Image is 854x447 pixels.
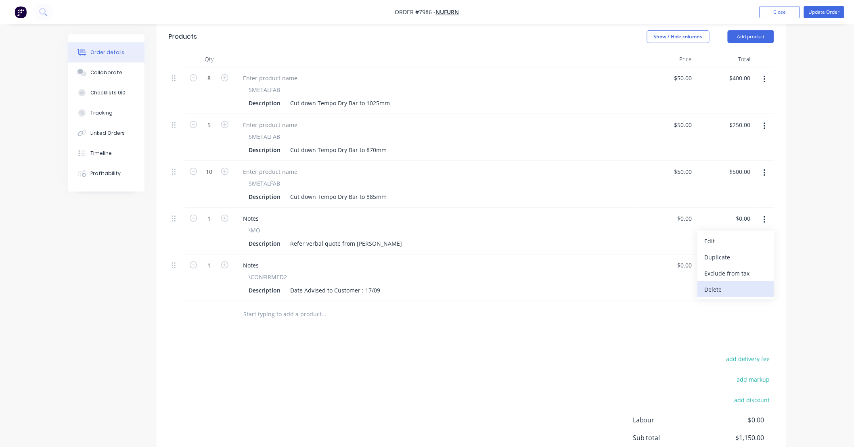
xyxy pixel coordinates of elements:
div: Refer verbal quote from [PERSON_NAME] [287,238,405,249]
div: Description [245,284,284,296]
div: Description [245,144,284,156]
div: Cut down Tempo Dry Bar to 885mm [287,191,390,203]
div: Edit [705,235,767,247]
button: Show / Hide columns [647,30,710,43]
div: Timeline [90,150,112,157]
div: Tracking [90,109,113,117]
div: Description [245,191,284,203]
div: Description [245,97,284,109]
span: SMETALFAB [249,132,280,141]
span: $1,150.00 [705,433,764,443]
div: Price [637,51,695,67]
div: Linked Orders [90,130,125,137]
img: Factory [15,6,27,18]
span: $0.00 [705,416,764,425]
span: Order #7986 - [395,8,436,16]
div: Description [245,238,284,249]
div: Notes [237,213,265,224]
button: Order details [68,42,144,63]
div: Exclude from tax [705,267,767,279]
button: Close [760,6,800,18]
button: Add product [728,30,774,43]
div: Cut down Tempo Dry Bar to 870mm [287,144,390,156]
div: Notes [237,259,265,271]
button: Checklists 0/0 [68,83,144,103]
div: Checklists 0/0 [90,89,126,96]
a: Nufurn [436,8,459,16]
div: Products [169,32,197,42]
div: Delete [705,284,767,295]
button: Profitability [68,163,144,184]
div: Total [695,51,754,67]
span: SMETALFAB [249,179,280,188]
span: \MO [249,226,260,234]
button: add delivery fee [722,353,774,364]
span: \CONFIRMED2 [249,273,287,281]
button: add discount [730,395,774,405]
span: Labour [633,416,705,425]
div: Qty [185,51,233,67]
span: Sub total [633,433,705,443]
button: Collaborate [68,63,144,83]
div: Cut down Tempo Dry Bar to 1025mm [287,97,393,109]
button: add markup [733,374,774,385]
button: Tracking [68,103,144,123]
input: Start typing to add a product... [243,306,404,322]
div: Profitability [90,170,121,177]
div: Date Advised to Customer : 17/09 [287,284,383,296]
div: Collaborate [90,69,122,76]
button: Linked Orders [68,123,144,143]
span: SMETALFAB [249,86,280,94]
div: Duplicate [705,251,767,263]
div: Order details [90,49,125,56]
button: Timeline [68,143,144,163]
button: Update Order [804,6,844,18]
